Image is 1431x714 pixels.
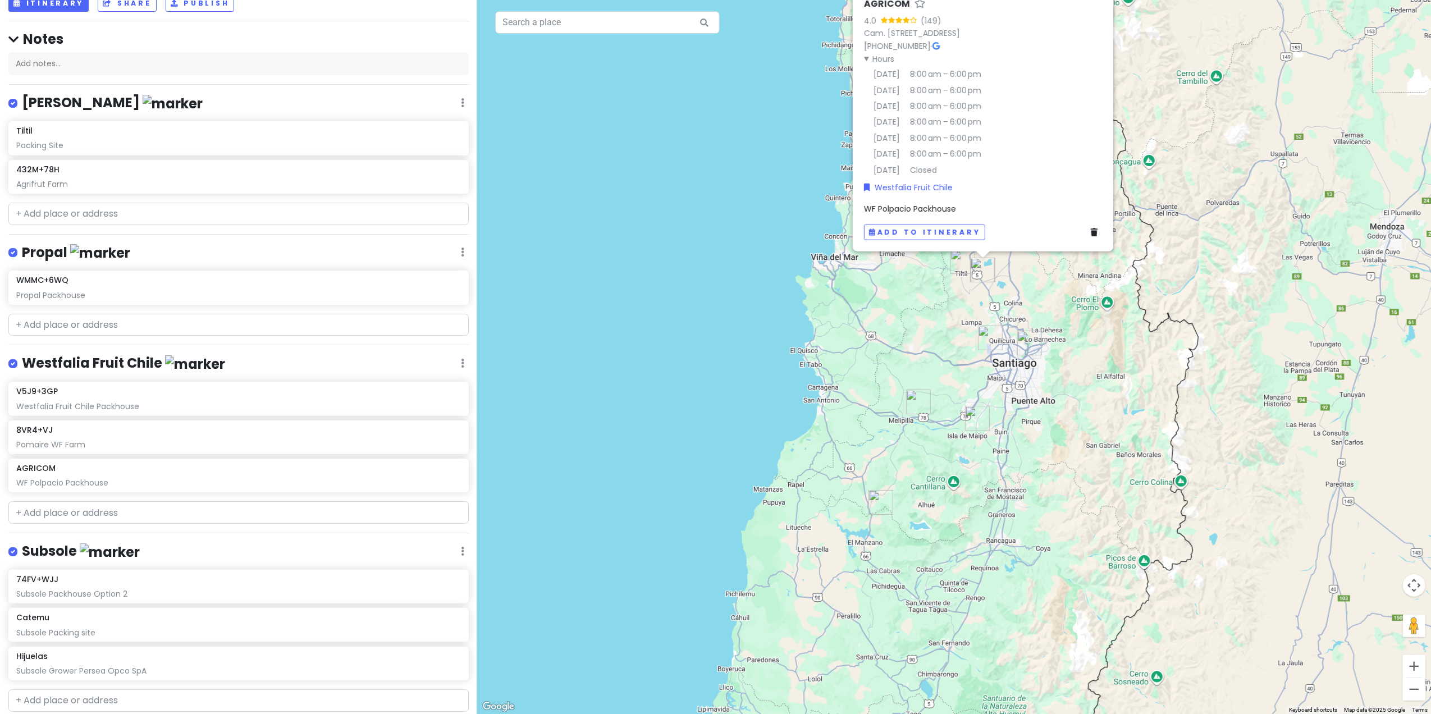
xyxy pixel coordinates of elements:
[16,440,460,450] div: Pomaire WF Farm
[910,84,981,96] small: 8:00 am – 6:00 pm
[22,354,225,373] h4: Westfalia Fruit Chile
[16,478,460,488] div: WF Polpacio Packhouse
[864,181,953,194] a: Westfalia Fruit Chile
[16,179,460,189] div: Agrifrut Farm
[874,84,900,96] small: [DATE]
[22,244,130,262] h4: Propal
[1013,326,1046,360] div: Roger de Flor
[1344,707,1405,713] span: Map data ©2025 Google
[16,401,460,411] div: Westfalia Fruit Chile Packhouse
[480,699,517,714] a: Open this area in Google Maps (opens a new window)
[16,164,60,175] h6: 432M+78H
[874,163,900,176] small: [DATE]
[16,386,58,396] h6: V5J9+3GP
[1412,707,1428,713] a: Terms (opens in new tab)
[16,425,53,435] h6: 8VR4+VJ
[16,126,33,136] h6: Tiltil
[1403,678,1425,701] button: Zoom out
[8,314,469,336] input: + Add place or address
[910,131,981,144] small: 8:00 am – 6:00 pm
[946,245,980,278] div: Tiltil
[902,385,935,419] div: 8VR4+VJ
[16,628,460,638] div: Subsole Packing site
[910,68,981,80] small: 8:00 am – 6:00 pm
[16,612,49,623] h6: Catemu
[8,52,469,76] div: Add notes...
[921,15,941,27] div: (149)
[480,699,517,714] img: Google
[874,131,900,144] small: [DATE]
[973,321,1007,355] div: Santiago Airport
[961,401,994,435] div: 74FV+WJJ
[864,40,931,52] a: [PHONE_NUMBER]
[16,275,68,285] h6: WMMC+6WQ
[932,42,940,50] i: Google Maps
[22,94,203,112] h4: [PERSON_NAME]
[1403,615,1425,637] button: Drag Pegman onto the map to open Street View
[70,244,130,262] img: marker
[910,100,981,112] small: 8:00 am – 6:00 pm
[874,148,900,160] small: [DATE]
[1403,574,1425,597] button: Map camera controls
[16,140,460,150] div: Packing Site
[910,163,981,176] small: Closed
[874,100,900,112] small: [DATE]
[8,203,469,225] input: + Add place or address
[874,116,900,128] small: [DATE]
[864,486,898,519] div: WMMC+6WQ
[1289,706,1337,714] button: Keyboard shortcuts
[864,52,1102,65] summary: Hours
[864,28,960,39] a: Cam. [STREET_ADDRESS]
[910,116,981,128] small: 8:00 am – 6:00 pm
[1403,655,1425,678] button: Zoom in
[864,224,985,240] button: Add to itinerary
[16,463,56,473] h6: AGRICOM
[8,689,469,712] input: + Add place or address
[22,542,140,561] h4: Subsole
[1091,226,1102,239] a: Delete place
[165,355,225,373] img: marker
[966,253,1000,287] div: AGRICOM
[16,290,460,300] div: Propal Packhouse
[16,589,460,599] div: Subsole Packhouse Option 2
[143,95,203,112] img: marker
[80,543,140,561] img: marker
[16,651,48,661] h6: Hijuelas
[910,148,981,160] small: 8:00 am – 6:00 pm
[8,30,469,48] h4: Notes
[874,68,900,80] small: [DATE]
[16,574,58,584] h6: 74FV+WJJ
[16,666,460,676] div: Subsole Grower Persea Opco SpA
[864,203,956,214] span: WF Polpacio Packhouse
[864,15,881,27] div: 4.0
[495,11,720,34] input: Search a place
[8,501,469,524] input: + Add place or address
